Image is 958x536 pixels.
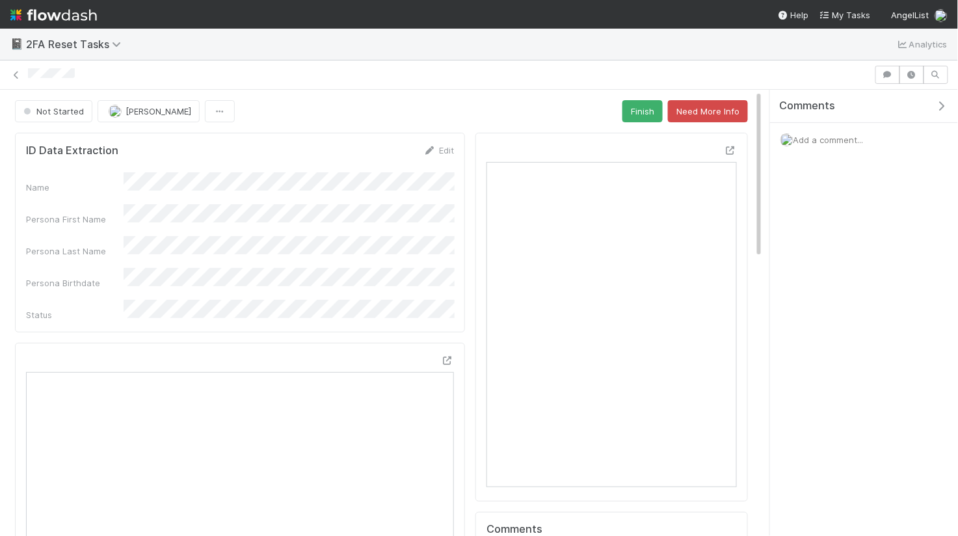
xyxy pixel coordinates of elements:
[126,106,191,116] span: [PERSON_NAME]
[26,38,127,51] span: 2FA Reset Tasks
[793,135,864,145] span: Add a comment...
[896,36,948,52] a: Analytics
[26,276,124,289] div: Persona Birthdate
[780,100,836,113] span: Comments
[109,105,122,118] img: avatar_5d51780c-77ad-4a9d-a6ed-b88b2c284079.png
[622,100,663,122] button: Finish
[778,8,809,21] div: Help
[26,213,124,226] div: Persona First Name
[819,8,871,21] a: My Tasks
[10,38,23,49] span: 📓
[10,4,97,26] img: logo-inverted-e16ddd16eac7371096b0.svg
[26,308,124,321] div: Status
[98,100,200,122] button: [PERSON_NAME]
[668,100,748,122] button: Need More Info
[26,144,118,157] h5: ID Data Extraction
[819,10,871,20] span: My Tasks
[26,181,124,194] div: Name
[935,9,948,22] img: avatar_5d51780c-77ad-4a9d-a6ed-b88b2c284079.png
[26,245,124,258] div: Persona Last Name
[486,523,737,536] h5: Comments
[15,100,92,122] button: Not Started
[423,145,454,155] a: Edit
[780,133,793,146] img: avatar_5d51780c-77ad-4a9d-a6ed-b88b2c284079.png
[21,106,84,116] span: Not Started
[892,10,929,20] span: AngelList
